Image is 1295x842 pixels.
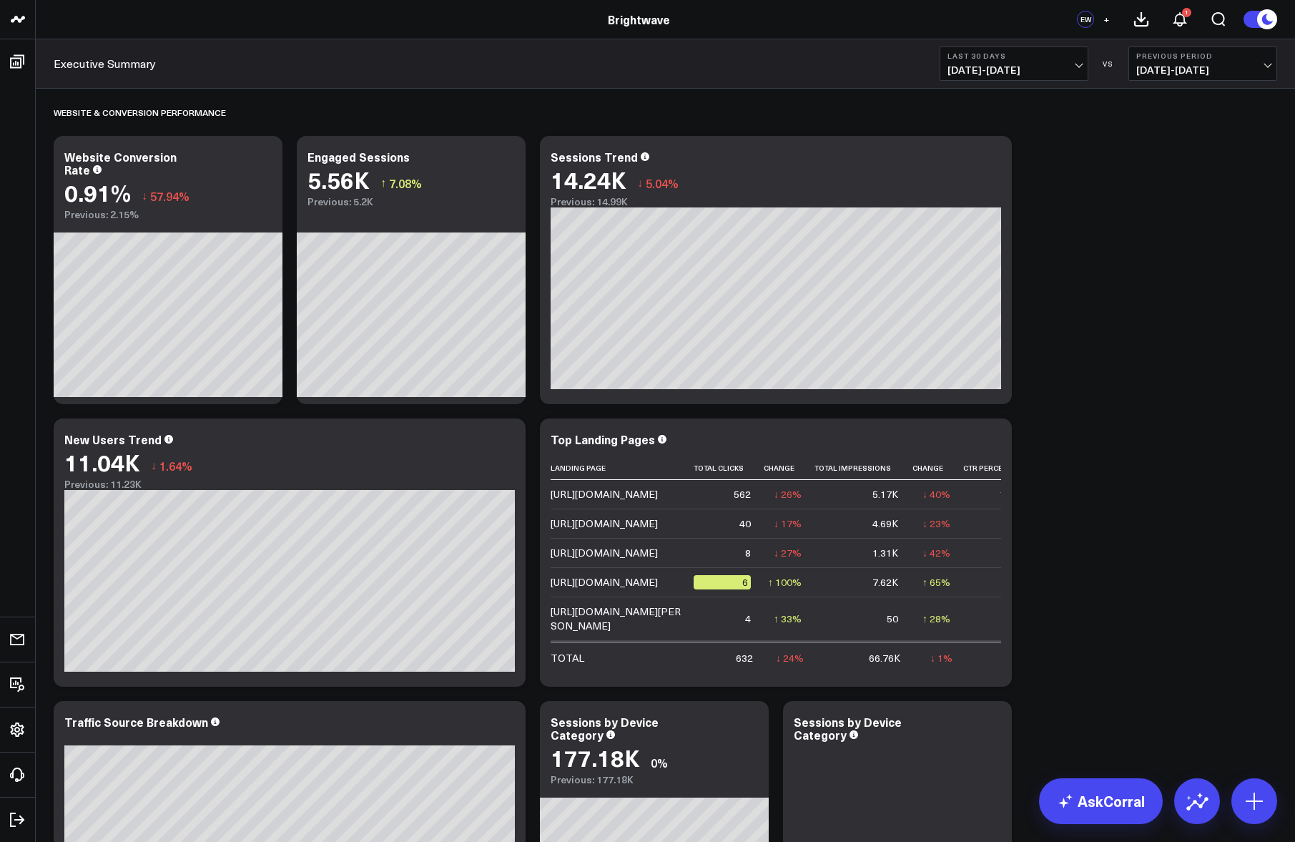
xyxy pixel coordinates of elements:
[872,487,898,501] div: 5.17K
[551,745,640,770] div: 177.18K
[551,575,658,589] a: [URL][DOMAIN_NAME]
[64,449,140,475] div: 11.04K
[551,487,658,501] a: [URL][DOMAIN_NAME]
[922,517,950,531] div: ↓ 23%
[1136,52,1269,60] b: Previous Period
[940,46,1088,81] button: Last 30 Days[DATE]-[DATE]
[389,175,422,191] span: 7.08%
[380,174,386,192] span: ↑
[608,11,670,27] a: Brightwave
[646,175,679,191] span: 5.04%
[739,517,751,531] div: 40
[872,546,898,560] div: 1.31K
[307,149,410,165] div: Engaged Sessions
[551,167,626,192] div: 14.24K
[651,755,668,770] div: 0%
[947,64,1080,76] span: [DATE] - [DATE]
[54,56,156,72] a: Executive Summary
[551,196,1001,207] div: Previous: 14.99K
[869,651,900,665] div: 66.76K
[922,546,950,560] div: ↓ 42%
[694,456,764,480] th: Total Clicks
[64,431,162,447] div: New Users Trend
[794,714,902,743] div: Sessions by Device Category
[745,546,751,560] div: 8
[774,612,802,626] div: ↑ 33%
[734,487,751,501] div: 562
[551,546,658,559] a: [URL][DOMAIN_NAME]
[64,149,177,177] div: Website Conversion Rate
[774,517,802,531] div: ↓ 17%
[963,456,1047,480] th: Ctr Percentage
[551,714,659,743] div: Sessions by Device Category
[1128,46,1277,81] button: Previous Period[DATE]-[DATE]
[1098,11,1115,28] button: +
[159,458,192,474] span: 1.64%
[947,52,1080,60] b: Last 30 Days
[151,456,157,475] span: ↓
[64,209,272,220] div: Previous: 2.15%
[694,575,751,589] div: 6
[54,96,226,129] div: Website & Conversion Performance
[551,651,584,665] div: TOTAL
[922,487,950,501] div: ↓ 40%
[776,651,804,665] div: ↓ 24%
[551,604,681,632] a: [URL][DOMAIN_NAME][PERSON_NAME]
[1000,487,1034,501] div: 10.88%
[1136,64,1269,76] span: [DATE] - [DATE]
[736,651,753,665] div: 632
[307,196,515,207] div: Previous: 5.2K
[814,456,911,480] th: Total Impressions
[307,167,370,192] div: 5.56K
[911,456,963,480] th: Change
[64,479,515,490] div: Previous: 11.23K
[551,456,694,480] th: Landing Page
[1103,14,1110,24] span: +
[774,487,802,501] div: ↓ 26%
[551,774,758,785] div: Previous: 177.18K
[150,188,189,204] span: 57.94%
[774,546,802,560] div: ↓ 27%
[1095,59,1121,68] div: VS
[745,612,751,626] div: 4
[922,612,950,626] div: ↑ 28%
[551,517,658,530] a: [URL][DOMAIN_NAME]
[64,714,208,730] div: Traffic Source Breakdown
[1039,778,1163,824] a: AskCorral
[1077,11,1094,28] div: EW
[922,575,950,589] div: ↑ 65%
[1182,8,1191,17] div: 1
[887,612,898,626] div: 50
[551,431,655,447] div: Top Landing Pages
[930,651,952,665] div: ↓ 1%
[764,456,814,480] th: Change
[142,187,147,205] span: ↓
[768,575,802,589] div: ↑ 100%
[637,174,643,192] span: ↓
[551,149,638,165] div: Sessions Trend
[872,517,898,531] div: 4.69K
[872,575,898,589] div: 7.62K
[64,180,131,205] div: 0.91%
